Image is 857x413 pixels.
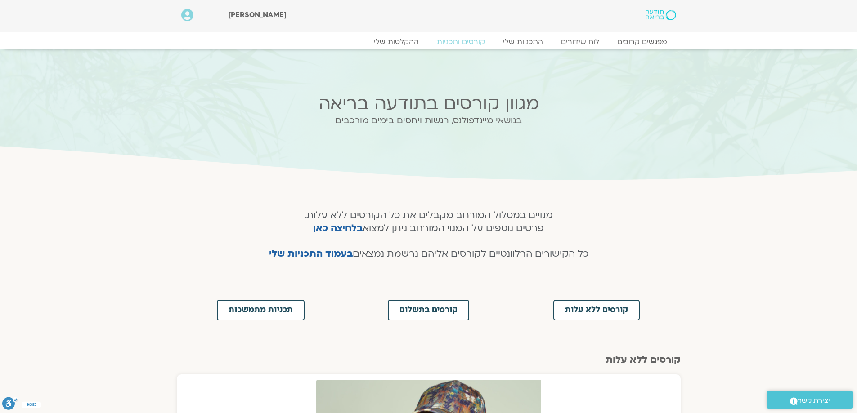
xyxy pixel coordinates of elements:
a: תכניות מתמשכות [217,300,305,320]
span: יצירת קשר [798,395,830,407]
a: קורסים ללא עלות [553,300,640,320]
h2: מגוון קורסים בתודעה בריאה [252,93,605,114]
a: התכניות שלי [494,37,552,46]
span: קורסים ללא עלות [565,306,628,314]
span: [PERSON_NAME] [228,10,287,20]
a: יצירת קשר [767,391,853,409]
a: קורסים ותכניות [428,37,494,46]
a: מפגשים קרובים [608,37,676,46]
a: בעמוד התכניות שלי [269,247,353,260]
nav: Menu [181,37,676,46]
a: ההקלטות שלי [365,37,428,46]
a: בלחיצה כאן [313,222,363,235]
h2: קורסים ללא עלות [177,355,681,365]
span: קורסים בתשלום [399,306,458,314]
span: תכניות מתמשכות [229,306,293,314]
h2: בנושאי מיינדפולנס, רגשות ויחסים בימים מורכבים [252,115,605,125]
h4: מנויים במסלול המורחב מקבלים את כל הקורסים ללא עלות. פרטים נוספים על המנוי המורחב ניתן למצוא כל הק... [258,209,599,261]
a: קורסים בתשלום [388,300,469,320]
a: לוח שידורים [552,37,608,46]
